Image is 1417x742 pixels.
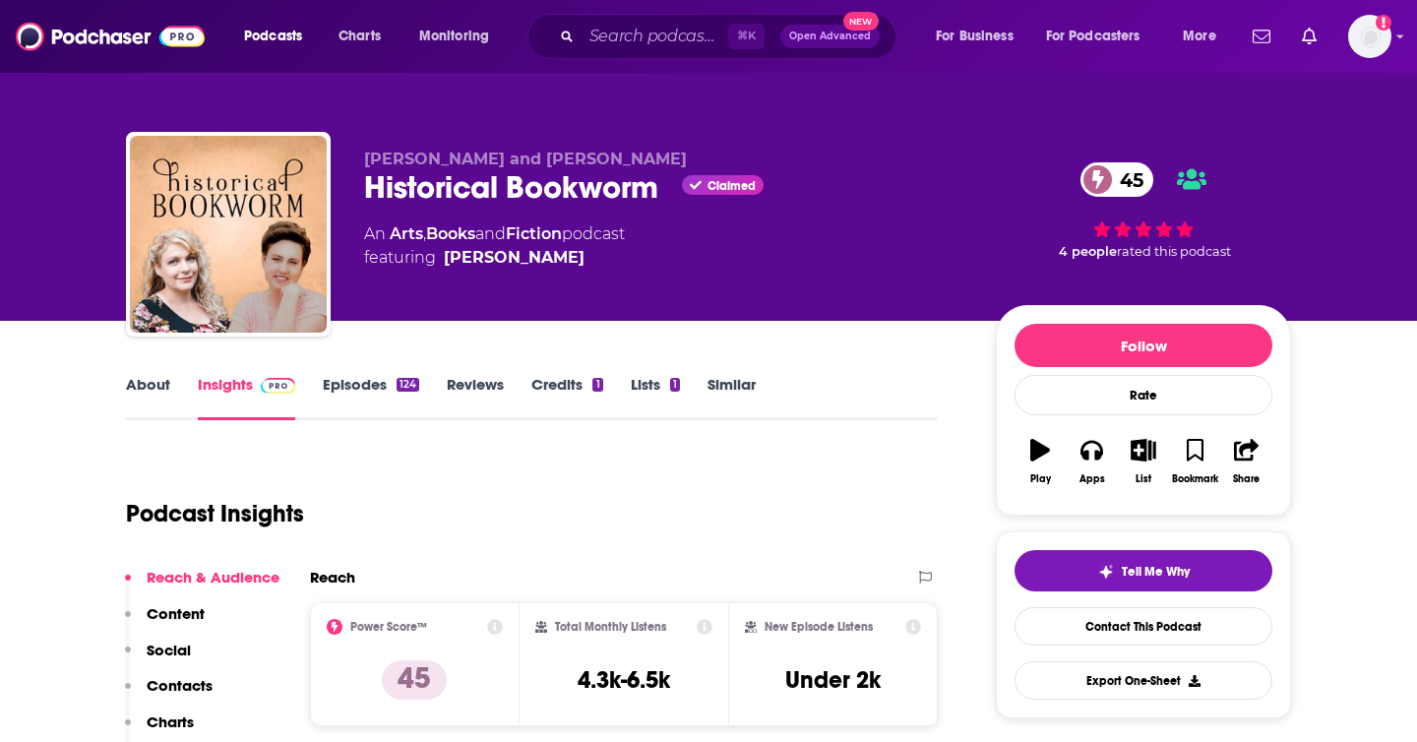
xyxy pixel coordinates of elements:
[531,375,602,420] a: Credits1
[1169,426,1220,497] button: Bookmark
[130,136,327,333] img: Historical Bookworm
[444,246,585,270] a: KyLee Woodley
[582,21,728,52] input: Search podcasts, credits, & more...
[1294,20,1325,53] a: Show notifications dropdown
[230,21,328,52] button: open menu
[578,665,670,695] h3: 4.3k-6.5k
[125,604,205,641] button: Content
[1098,564,1114,580] img: tell me why sparkle
[364,150,687,168] span: [PERSON_NAME] and [PERSON_NAME]
[364,246,625,270] span: featuring
[1100,162,1153,197] span: 45
[1172,473,1218,485] div: Bookmark
[261,378,295,394] img: Podchaser Pro
[350,620,427,634] h2: Power Score™
[147,641,191,659] p: Social
[147,568,279,587] p: Reach & Audience
[1376,15,1391,31] svg: Add a profile image
[1059,244,1117,259] span: 4 people
[419,23,489,50] span: Monitoring
[426,224,475,243] a: Books
[147,712,194,731] p: Charts
[1183,23,1216,50] span: More
[1015,426,1066,497] button: Play
[423,224,426,243] span: ,
[1015,661,1272,700] button: Export One-Sheet
[339,23,381,50] span: Charts
[546,14,915,59] div: Search podcasts, credits, & more...
[1221,426,1272,497] button: Share
[789,31,871,41] span: Open Advanced
[147,676,213,695] p: Contacts
[326,21,393,52] a: Charts
[390,224,423,243] a: Arts
[555,620,666,634] h2: Total Monthly Listens
[1066,426,1117,497] button: Apps
[1245,20,1278,53] a: Show notifications dropdown
[765,620,873,634] h2: New Episode Listens
[125,676,213,712] button: Contacts
[670,378,680,392] div: 1
[1136,473,1151,485] div: List
[125,568,279,604] button: Reach & Audience
[323,375,419,420] a: Episodes124
[364,222,625,270] div: An podcast
[592,378,602,392] div: 1
[1015,550,1272,591] button: tell me why sparkleTell Me Why
[1348,15,1391,58] span: Logged in as mkercher
[1169,21,1241,52] button: open menu
[996,150,1291,272] div: 45 4 peoplerated this podcast
[1117,244,1231,259] span: rated this podcast
[126,375,170,420] a: About
[1015,324,1272,367] button: Follow
[475,224,506,243] span: and
[506,224,562,243] a: Fiction
[1015,375,1272,415] div: Rate
[922,21,1038,52] button: open menu
[708,181,756,191] span: Claimed
[1122,564,1190,580] span: Tell Me Why
[244,23,302,50] span: Podcasts
[631,375,680,420] a: Lists1
[382,660,447,700] p: 45
[785,665,881,695] h3: Under 2k
[147,604,205,623] p: Content
[728,24,765,49] span: ⌘ K
[16,18,205,55] img: Podchaser - Follow, Share and Rate Podcasts
[405,21,515,52] button: open menu
[1079,473,1105,485] div: Apps
[1080,162,1153,197] a: 45
[447,375,504,420] a: Reviews
[1348,15,1391,58] button: Show profile menu
[1046,23,1140,50] span: For Podcasters
[780,25,880,48] button: Open AdvancedNew
[708,375,756,420] a: Similar
[397,378,419,392] div: 124
[1030,473,1051,485] div: Play
[1118,426,1169,497] button: List
[1033,21,1169,52] button: open menu
[310,568,355,587] h2: Reach
[1015,607,1272,646] a: Contact This Podcast
[198,375,295,420] a: InsightsPodchaser Pro
[126,499,304,528] h1: Podcast Insights
[843,12,879,31] span: New
[936,23,1014,50] span: For Business
[1233,473,1260,485] div: Share
[125,641,191,677] button: Social
[1348,15,1391,58] img: User Profile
